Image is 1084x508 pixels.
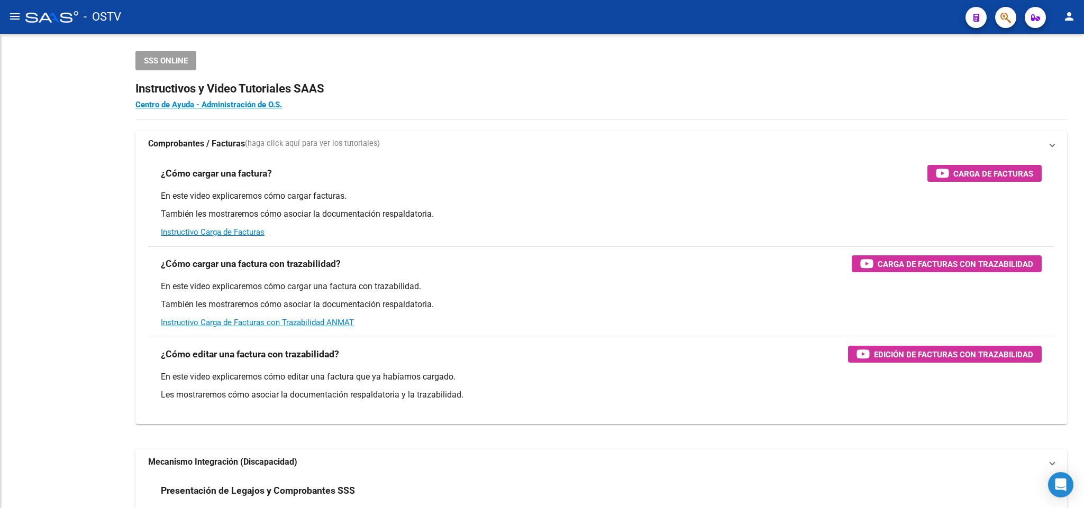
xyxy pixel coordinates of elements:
[852,255,1042,272] button: Carga de Facturas con Trazabilidad
[161,166,272,181] h3: ¿Cómo cargar una factura?
[161,299,1042,310] p: También les mostraremos cómo asociar la documentación respaldatoria.
[135,100,282,109] a: Centro de Ayuda - Administración de O.S.
[161,371,1042,383] p: En este video explicaremos cómo editar una factura que ya habíamos cargado.
[874,348,1033,361] span: Edición de Facturas con Trazabilidad
[161,318,354,327] a: Instructivo Carga de Facturas con Trazabilidad ANMAT
[161,483,355,498] h3: Presentación de Legajos y Comprobantes SSS
[161,389,1042,401] p: Les mostraremos cómo asociar la documentación respaldatoria y la trazabilidad.
[848,346,1042,363] button: Edición de Facturas con Trazabilidad
[148,138,245,150] strong: Comprobantes / Facturas
[135,449,1067,475] mat-expansion-panel-header: Mecanismo Integración (Discapacidad)
[927,165,1042,182] button: Carga de Facturas
[135,156,1067,424] div: Comprobantes / Facturas(haga click aquí para ver los tutoriales)
[161,256,341,271] h3: ¿Cómo cargar una factura con trazabilidad?
[245,138,380,150] span: (haga click aquí para ver los tutoriales)
[144,56,188,66] span: SSS ONLINE
[161,208,1042,220] p: También les mostraremos cómo asociar la documentación respaldatoria.
[1048,472,1073,497] div: Open Intercom Messenger
[135,79,1067,99] h2: Instructivos y Video Tutoriales SAAS
[8,10,21,23] mat-icon: menu
[878,257,1033,271] span: Carga de Facturas con Trazabilidad
[148,456,297,468] strong: Mecanismo Integración (Discapacidad)
[135,51,196,70] button: SSS ONLINE
[161,227,265,237] a: Instructivo Carga de Facturas
[161,281,1042,292] p: En este video explicaremos cómo cargar una factura con trazabilidad.
[135,131,1067,156] mat-expansion-panel-header: Comprobantes / Facturas(haga click aquí para ver los tutoriales)
[84,5,121,29] span: - OSTV
[953,167,1033,180] span: Carga de Facturas
[161,347,339,362] h3: ¿Cómo editar una factura con trazabilidad?
[1063,10,1076,23] mat-icon: person
[161,190,1042,202] p: En este video explicaremos cómo cargar facturas.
